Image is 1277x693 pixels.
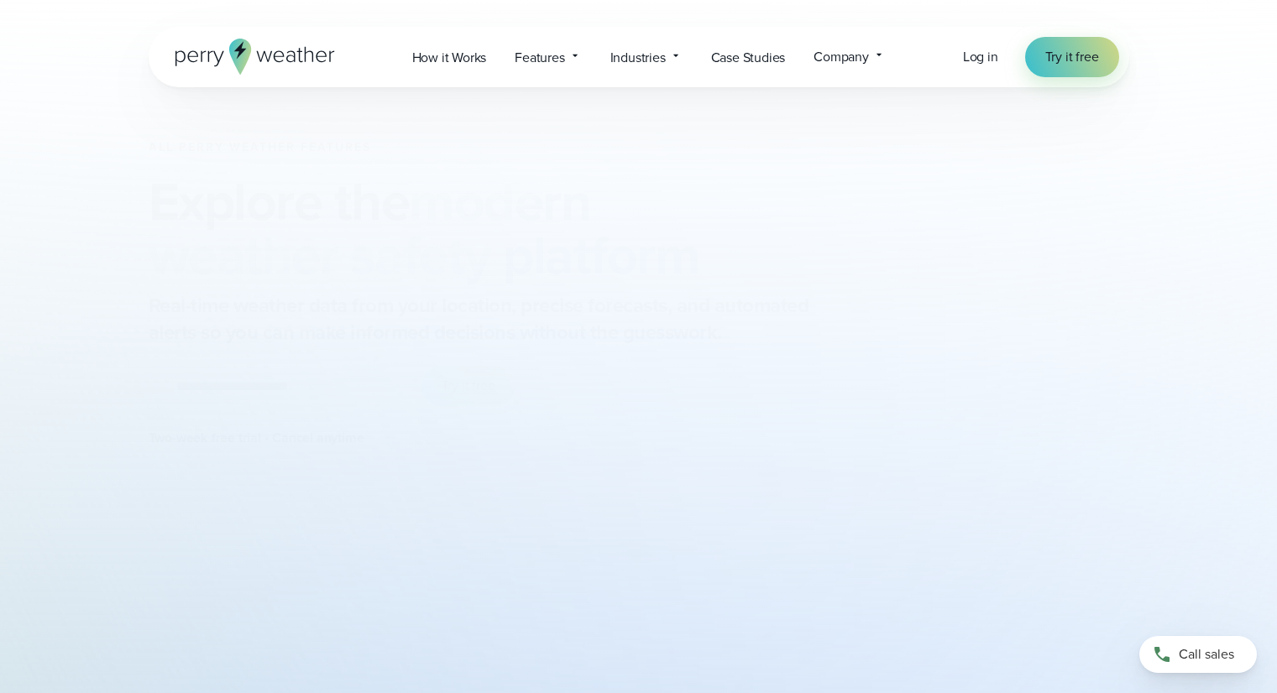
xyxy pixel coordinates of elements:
[1179,644,1234,664] span: Call sales
[814,47,869,67] span: Company
[963,47,998,66] span: Log in
[515,48,564,68] span: Features
[1139,636,1257,673] a: Call sales
[398,40,501,75] a: How it Works
[963,47,998,67] a: Log in
[610,48,666,68] span: Industries
[412,48,487,68] span: How it Works
[711,48,786,68] span: Case Studies
[1045,47,1099,67] span: Try it free
[1025,37,1119,77] a: Try it free
[697,40,800,75] a: Case Studies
